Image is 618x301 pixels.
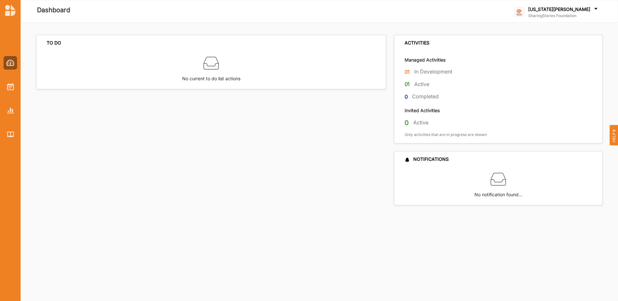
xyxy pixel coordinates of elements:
[4,104,17,117] a: Reports
[7,83,14,90] img: Activities
[4,128,17,141] a: Library
[414,81,429,88] label: Active
[491,171,506,187] img: box
[6,60,14,66] img: Dashboard
[405,68,410,76] label: 01
[405,132,487,137] label: Only activities that are in progress are shown
[412,93,439,100] label: Completed
[413,119,428,126] label: Active
[4,56,17,70] a: Dashboard
[5,5,15,16] img: logo
[514,7,524,17] img: logo
[203,55,219,71] img: box
[405,156,449,162] div: NOTIFICATIONS
[405,119,409,127] label: 0
[528,13,599,18] label: SharingStories Foundation
[405,107,440,113] label: Invited Activities
[7,108,14,113] img: Reports
[405,93,408,101] label: 0
[7,131,14,137] img: Library
[182,71,240,82] label: No current to do list actions
[405,57,445,63] label: Managed Activities
[405,40,429,46] div: ACTIVITIES
[528,6,590,12] label: [US_STATE][PERSON_NAME]
[47,40,61,46] div: TO DO
[414,68,452,75] label: In Development
[474,187,522,198] label: No notification found…
[405,80,410,88] label: 01
[37,5,70,15] label: Dashboard
[4,80,17,93] a: Activities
